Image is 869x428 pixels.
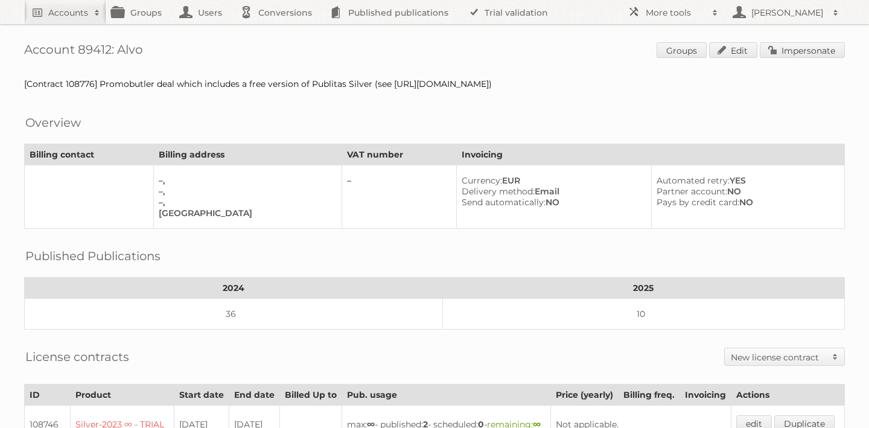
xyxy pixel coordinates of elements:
div: EUR [462,175,641,186]
th: Product [71,385,174,406]
span: Automated retry: [657,175,730,186]
th: Price (yearly) [551,385,619,406]
th: Billing contact [25,144,154,165]
td: 36 [25,299,443,330]
th: ID [25,385,71,406]
span: Send automatically: [462,197,546,208]
h2: [PERSON_NAME] [748,7,827,19]
th: VAT number [342,144,456,165]
div: –, [159,186,331,197]
th: Pub. usage [342,385,551,406]
span: Pays by credit card: [657,197,739,208]
a: Groups [657,42,707,58]
th: Invoicing [680,385,731,406]
span: Currency: [462,175,502,186]
th: Start date [174,385,229,406]
span: Partner account: [657,186,727,197]
div: [Contract 108776] Promobutler deal which includes a free version of Publitas Silver (see [URL][DO... [24,78,845,89]
div: NO [462,197,641,208]
th: Billed Up to [280,385,342,406]
div: NO [657,186,835,197]
span: Delivery method: [462,186,535,197]
td: – [342,165,456,229]
th: Billing freq. [619,385,680,406]
a: Impersonate [760,42,845,58]
h1: Account 89412: Alvo [24,42,845,60]
th: Actions [731,385,845,406]
th: 2024 [25,278,443,299]
h2: New license contract [731,351,826,363]
div: Email [462,186,641,197]
div: YES [657,175,835,186]
h2: More tools [646,7,706,19]
td: 10 [442,299,844,330]
h2: License contracts [25,348,129,366]
th: Billing address [154,144,342,165]
h2: Published Publications [25,247,161,265]
div: [GEOGRAPHIC_DATA] [159,208,331,219]
th: End date [229,385,280,406]
span: Toggle [826,348,844,365]
div: NO [657,197,835,208]
div: –, [159,175,331,186]
h2: Accounts [48,7,88,19]
a: Edit [709,42,757,58]
th: Invoicing [456,144,844,165]
a: New license contract [725,348,844,365]
div: –, [159,197,331,208]
h2: Overview [25,113,81,132]
th: 2025 [442,278,844,299]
